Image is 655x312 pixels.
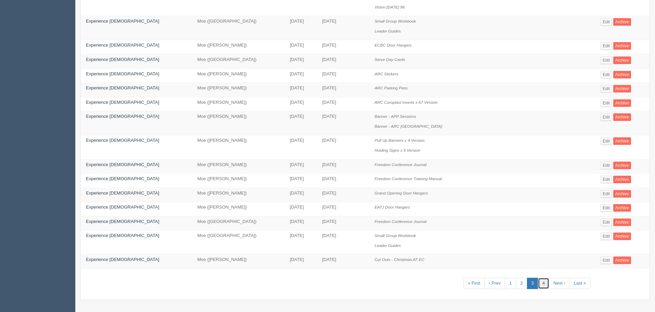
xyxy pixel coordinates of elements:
[613,113,631,121] a: Archive
[192,135,285,159] td: Moe ([PERSON_NAME])
[516,278,527,289] a: 2
[484,278,505,289] a: ‹ Prev
[601,99,612,107] a: Edit
[86,176,159,181] a: Experience [DEMOGRAPHIC_DATA]
[192,230,285,254] td: Moe ([GEOGRAPHIC_DATA])
[192,97,285,111] td: Moe ([PERSON_NAME])
[375,162,427,167] i: Freedom Conference Journal
[613,42,631,50] a: Archive
[613,85,631,92] a: Archive
[601,257,612,264] a: Edit
[192,254,285,269] td: Moe ([PERSON_NAME])
[375,114,416,118] i: Banner - APP Sessions
[317,202,369,216] td: [DATE]
[192,40,285,54] td: Moe ([PERSON_NAME])
[86,100,159,105] a: Experience [DEMOGRAPHIC_DATA]
[527,278,538,289] a: 3
[86,257,159,262] a: Experience [DEMOGRAPHIC_DATA]
[375,100,438,104] i: ARC Coroplast Inserts x 67 Version
[285,188,317,202] td: [DATE]
[375,176,442,181] i: Freedom Conference Training Manual
[463,278,484,289] a: « First
[375,243,401,248] i: Leader Guides
[317,68,369,83] td: [DATE]
[317,216,369,230] td: [DATE]
[601,204,612,212] a: Edit
[601,233,612,240] a: Edit
[601,113,612,121] a: Edit
[86,42,159,48] a: Experience [DEMOGRAPHIC_DATA]
[317,135,369,159] td: [DATE]
[192,188,285,202] td: Moe ([PERSON_NAME])
[317,230,369,254] td: [DATE]
[613,18,631,26] a: Archive
[86,71,159,76] a: Experience [DEMOGRAPHIC_DATA]
[192,216,285,230] td: Moe ([GEOGRAPHIC_DATA])
[613,57,631,64] a: Archive
[375,124,442,128] i: Banner - ARC [GEOGRAPHIC_DATA]
[549,278,570,289] a: Next ›
[375,29,401,33] i: Leader Guides
[285,83,317,97] td: [DATE]
[613,190,631,198] a: Archive
[613,219,631,226] a: Archive
[86,204,159,210] a: Experience [DEMOGRAPHIC_DATA]
[285,54,317,69] td: [DATE]
[192,54,285,69] td: Moe ([GEOGRAPHIC_DATA])
[192,16,285,40] td: Moe ([GEOGRAPHIC_DATA])
[613,257,631,264] a: Archive
[375,19,416,23] i: Small Group Workbook
[317,188,369,202] td: [DATE]
[317,254,369,269] td: [DATE]
[375,219,427,224] i: Freedom Conference Journal
[601,190,612,198] a: Edit
[192,174,285,188] td: Moe ([PERSON_NAME])
[317,159,369,174] td: [DATE]
[601,137,612,145] a: Edit
[317,83,369,97] td: [DATE]
[613,162,631,169] a: Archive
[285,254,317,269] td: [DATE]
[375,72,399,76] i: ARC Stickers
[86,57,159,62] a: Experience [DEMOGRAPHIC_DATA]
[613,71,631,78] a: Archive
[601,71,612,78] a: Edit
[375,86,408,90] i: ARC Parking Pass
[86,162,159,167] a: Experience [DEMOGRAPHIC_DATA]
[192,202,285,216] td: Moe ([PERSON_NAME])
[601,57,612,64] a: Edit
[285,16,317,40] td: [DATE]
[192,159,285,174] td: Moe ([PERSON_NAME])
[375,233,416,238] i: Small Group Workbook
[569,278,590,289] a: Last »
[613,204,631,212] a: Archive
[86,114,159,119] a: Experience [DEMOGRAPHIC_DATA]
[375,148,420,152] i: Holding Signs x 6 Version
[375,191,428,195] i: Grand Opening Door Hangers
[375,43,412,47] i: ECBC Door Hangers
[86,190,159,196] a: Experience [DEMOGRAPHIC_DATA]
[86,233,159,238] a: Experience [DEMOGRAPHIC_DATA]
[285,159,317,174] td: [DATE]
[601,162,612,169] a: Edit
[601,42,612,50] a: Edit
[613,233,631,240] a: Archive
[613,176,631,183] a: Archive
[601,18,612,26] a: Edit
[192,83,285,97] td: Moe ([PERSON_NAME])
[285,174,317,188] td: [DATE]
[192,111,285,135] td: Moe ([PERSON_NAME])
[285,40,317,54] td: [DATE]
[538,278,549,289] a: 4
[601,176,612,183] a: Edit
[317,174,369,188] td: [DATE]
[317,40,369,54] td: [DATE]
[285,135,317,159] td: [DATE]
[375,138,425,142] i: Pull Up Banners x 4 Version
[317,111,369,135] td: [DATE]
[192,68,285,83] td: Moe ([PERSON_NAME])
[317,97,369,111] td: [DATE]
[613,99,631,107] a: Archive
[86,18,159,24] a: Experience [DEMOGRAPHIC_DATA]
[86,138,159,143] a: Experience [DEMOGRAPHIC_DATA]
